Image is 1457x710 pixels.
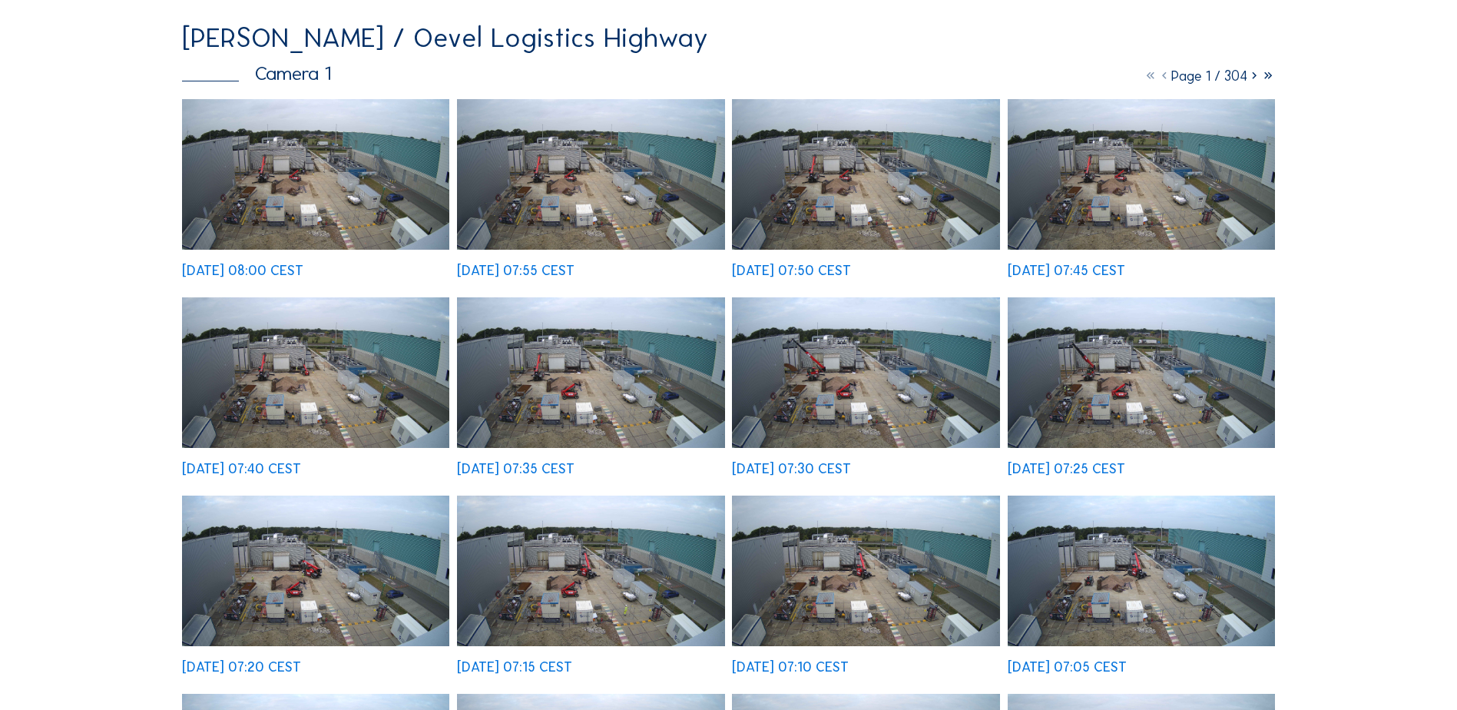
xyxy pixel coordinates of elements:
[1008,99,1275,250] img: image_52624707
[457,297,724,448] img: image_52624415
[732,462,851,476] div: [DATE] 07:30 CEST
[457,496,724,646] img: image_52623897
[732,660,849,674] div: [DATE] 07:10 CEST
[182,496,449,646] img: image_52624038
[182,99,449,250] img: image_52625152
[732,99,999,250] img: image_52624856
[732,264,851,277] div: [DATE] 07:50 CEST
[182,64,331,83] div: Camera 1
[1008,264,1125,277] div: [DATE] 07:45 CEST
[457,264,575,277] div: [DATE] 07:55 CEST
[1008,660,1127,674] div: [DATE] 07:05 CEST
[182,660,301,674] div: [DATE] 07:20 CEST
[457,660,572,674] div: [DATE] 07:15 CEST
[1008,297,1275,448] img: image_52624179
[457,462,575,476] div: [DATE] 07:35 CEST
[732,297,999,448] img: image_52624329
[1171,68,1247,85] span: Page 1 / 304
[457,99,724,250] img: image_52624997
[182,264,303,277] div: [DATE] 08:00 CEST
[182,24,708,51] div: [PERSON_NAME] / Oevel Logistics Highway
[1008,496,1275,646] img: image_52623675
[732,496,999,646] img: image_52623754
[182,297,449,448] img: image_52624556
[1008,462,1125,476] div: [DATE] 07:25 CEST
[182,462,301,476] div: [DATE] 07:40 CEST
